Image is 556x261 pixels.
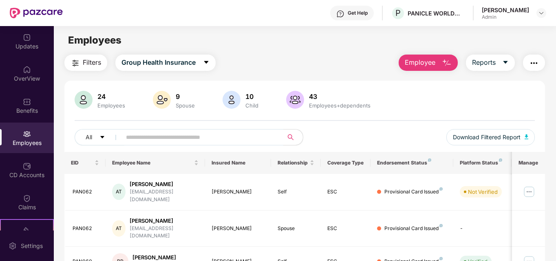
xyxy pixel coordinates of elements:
[384,225,443,232] div: Provisional Card Issued
[112,184,126,200] div: AT
[68,34,121,46] span: Employees
[71,160,93,166] span: EID
[64,152,106,174] th: EID
[286,91,304,109] img: svg+xml;base64,PHN2ZyB4bWxucz0iaHR0cDovL3d3dy53My5vcmcvMjAwMC9zdmciIHhtbG5zOnhsaW5rPSJodHRwOi8vd3...
[512,152,545,174] th: Manage
[130,188,199,204] div: [EMAIL_ADDRESS][DOMAIN_NAME]
[523,185,536,198] img: manageButton
[405,57,435,68] span: Employee
[384,188,443,196] div: Provisional Card Issued
[278,225,314,232] div: Spouse
[307,92,372,101] div: 43
[244,92,260,101] div: 10
[244,102,260,109] div: Child
[327,188,364,196] div: ESC
[212,225,265,232] div: [PERSON_NAME]
[96,92,127,101] div: 24
[336,10,344,18] img: svg+xml;base64,PHN2ZyBpZD0iSGVscC0zMngzMiIgeG1sbnM9Imh0dHA6Ly93d3cudzMub3JnLzIwMDAvc3ZnIiB3aWR0aD...
[130,225,199,240] div: [EMAIL_ADDRESS][DOMAIN_NAME]
[174,102,196,109] div: Spouse
[23,162,31,170] img: svg+xml;base64,PHN2ZyBpZD0iQ0RfQWNjb3VudHMiIGRhdGEtbmFtZT0iQ0QgQWNjb3VudHMiIHhtbG5zPSJodHRwOi8vd3...
[271,152,321,174] th: Relationship
[106,152,205,174] th: Employee Name
[439,224,443,227] img: svg+xml;base64,PHN2ZyB4bWxucz0iaHR0cDovL3d3dy53My5vcmcvMjAwMC9zdmciIHdpZHRoPSI4IiBoZWlnaHQ9IjgiIH...
[395,8,401,18] span: P
[460,160,505,166] div: Platform Status
[121,57,196,68] span: Group Health Insurance
[71,58,80,68] img: svg+xml;base64,PHN2ZyB4bWxucz0iaHR0cDovL3d3dy53My5vcmcvMjAwMC9zdmciIHdpZHRoPSIyNCIgaGVpZ2h0PSIyNC...
[529,58,539,68] img: svg+xml;base64,PHN2ZyB4bWxucz0iaHR0cDovL3d3dy53My5vcmcvMjAwMC9zdmciIHdpZHRoPSIyNCIgaGVpZ2h0PSIyNC...
[283,134,299,140] span: search
[408,9,465,17] div: PANICLE WORLDWIDE PRIVATE LIMITED
[112,160,192,166] span: Employee Name
[453,211,511,247] td: -
[75,129,124,145] button: Allcaret-down
[482,14,529,20] div: Admin
[99,134,105,141] span: caret-down
[283,129,303,145] button: search
[348,10,368,16] div: Get Help
[23,33,31,42] img: svg+xml;base64,PHN2ZyBpZD0iVXBkYXRlZCIgeG1sbnM9Imh0dHA6Ly93d3cudzMub3JnLzIwMDAvc3ZnIiB3aWR0aD0iMj...
[23,66,31,74] img: svg+xml;base64,PHN2ZyBpZD0iSG9tZSIgeG1sbnM9Imh0dHA6Ly93d3cudzMub3JnLzIwMDAvc3ZnIiB3aWR0aD0iMjAiIG...
[482,6,529,14] div: [PERSON_NAME]
[439,187,443,191] img: svg+xml;base64,PHN2ZyB4bWxucz0iaHR0cDovL3d3dy53My5vcmcvMjAwMC9zdmciIHdpZHRoPSI4IiBoZWlnaHQ9IjgiIH...
[399,55,458,71] button: Employee
[9,242,17,250] img: svg+xml;base64,PHN2ZyBpZD0iU2V0dGluZy0yMHgyMCIgeG1sbnM9Imh0dHA6Ly93d3cudzMub3JnLzIwMDAvc3ZnIiB3aW...
[112,220,126,237] div: AT
[307,102,372,109] div: Employees+dependents
[64,55,107,71] button: Filters
[96,102,127,109] div: Employees
[439,257,443,260] img: svg+xml;base64,PHN2ZyB4bWxucz0iaHR0cDovL3d3dy53My5vcmcvMjAwMC9zdmciIHdpZHRoPSI4IiBoZWlnaHQ9IjgiIH...
[75,91,93,109] img: svg+xml;base64,PHN2ZyB4bWxucz0iaHR0cDovL3d3dy53My5vcmcvMjAwMC9zdmciIHhtbG5zOnhsaW5rPSJodHRwOi8vd3...
[327,225,364,232] div: ESC
[466,55,515,71] button: Reportscaret-down
[502,59,509,66] span: caret-down
[321,152,371,174] th: Coverage Type
[10,8,63,18] img: New Pazcare Logo
[73,188,99,196] div: PAN062
[453,133,521,142] span: Download Filtered Report
[212,188,265,196] div: [PERSON_NAME]
[525,134,529,139] img: svg+xml;base64,PHN2ZyB4bWxucz0iaHR0cDovL3d3dy53My5vcmcvMjAwMC9zdmciIHhtbG5zOnhsaW5rPSJodHRwOi8vd3...
[278,160,308,166] span: Relationship
[130,217,199,225] div: [PERSON_NAME]
[130,180,199,188] div: [PERSON_NAME]
[203,59,210,66] span: caret-down
[223,91,240,109] img: svg+xml;base64,PHN2ZyB4bWxucz0iaHR0cDovL3d3dy53My5vcmcvMjAwMC9zdmciIHhtbG5zOnhsaW5rPSJodHRwOi8vd3...
[23,194,31,202] img: svg+xml;base64,PHN2ZyBpZD0iQ2xhaW0iIHhtbG5zPSJodHRwOi8vd3d3LnczLm9yZy8yMDAwL3N2ZyIgd2lkdGg9IjIwIi...
[428,158,431,162] img: svg+xml;base64,PHN2ZyB4bWxucz0iaHR0cDovL3d3dy53My5vcmcvMjAwMC9zdmciIHdpZHRoPSI4IiBoZWlnaHQ9IjgiIH...
[278,188,314,196] div: Self
[23,130,31,138] img: svg+xml;base64,PHN2ZyBpZD0iRW1wbG95ZWVzIiB4bWxucz0iaHR0cDovL3d3dy53My5vcmcvMjAwMC9zdmciIHdpZHRoPS...
[18,242,45,250] div: Settings
[472,57,496,68] span: Reports
[468,188,498,196] div: Not Verified
[153,91,171,109] img: svg+xml;base64,PHN2ZyB4bWxucz0iaHR0cDovL3d3dy53My5vcmcvMjAwMC9zdmciIHhtbG5zOnhsaW5rPSJodHRwOi8vd3...
[446,129,535,145] button: Download Filtered Report
[83,57,101,68] span: Filters
[377,160,447,166] div: Endorsement Status
[86,133,92,142] span: All
[205,152,271,174] th: Insured Name
[538,10,545,16] img: svg+xml;base64,PHN2ZyBpZD0iRHJvcGRvd24tMzJ4MzIiIHhtbG5zPSJodHRwOi8vd3d3LnczLm9yZy8yMDAwL3N2ZyIgd2...
[73,225,99,232] div: PAN062
[23,98,31,106] img: svg+xml;base64,PHN2ZyBpZD0iQmVuZWZpdHMiIHhtbG5zPSJodHRwOi8vd3d3LnczLm9yZy8yMDAwL3N2ZyIgd2lkdGg9Ij...
[115,55,216,71] button: Group Health Insurancecaret-down
[23,226,31,235] img: svg+xml;base64,PHN2ZyB4bWxucz0iaHR0cDovL3d3dy53My5vcmcvMjAwMC9zdmciIHdpZHRoPSIyMSIgaGVpZ2h0PSIyMC...
[499,158,502,162] img: svg+xml;base64,PHN2ZyB4bWxucz0iaHR0cDovL3d3dy53My5vcmcvMjAwMC9zdmciIHdpZHRoPSI4IiBoZWlnaHQ9IjgiIH...
[442,58,452,68] img: svg+xml;base64,PHN2ZyB4bWxucz0iaHR0cDovL3d3dy53My5vcmcvMjAwMC9zdmciIHhtbG5zOnhsaW5rPSJodHRwOi8vd3...
[174,92,196,101] div: 9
